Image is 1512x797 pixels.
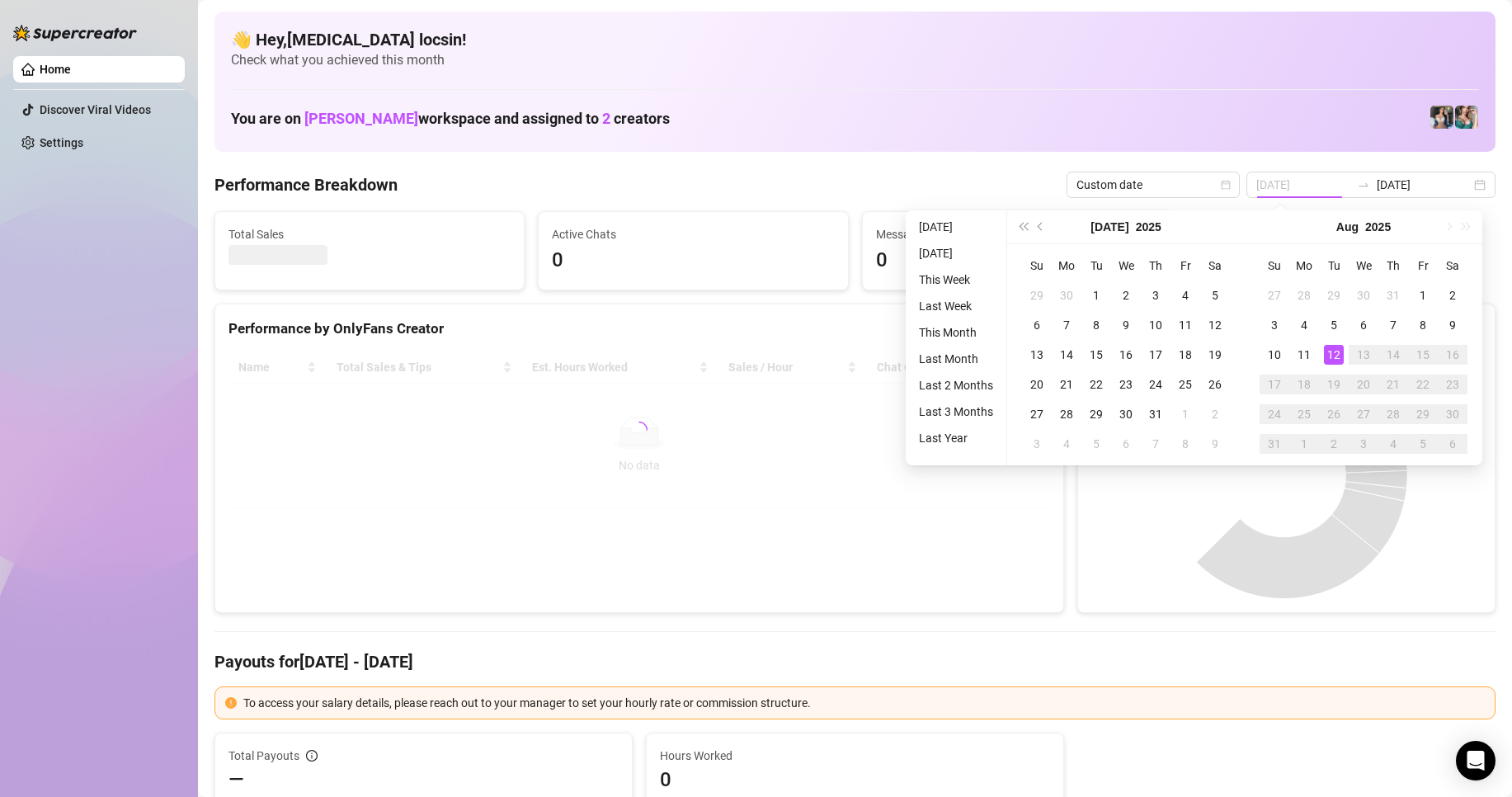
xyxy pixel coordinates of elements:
span: to [1357,178,1370,191]
button: Previous month (PageUp) [1032,210,1050,243]
div: 30 [1443,404,1463,424]
div: 6 [1027,315,1047,335]
div: 15 [1413,345,1433,365]
td: 2025-07-20 [1022,370,1052,399]
span: Custom date [1076,172,1230,197]
td: 2025-09-03 [1349,429,1378,459]
td: 2025-07-25 [1171,370,1200,399]
td: 2025-08-06 [1349,310,1378,340]
td: 2025-07-03 [1141,281,1171,310]
td: 2025-07-28 [1052,399,1081,429]
td: 2025-07-28 [1289,281,1319,310]
h4: Payouts for [DATE] - [DATE] [214,650,1496,673]
td: 2025-07-23 [1111,370,1141,399]
td: 2025-07-19 [1200,340,1230,370]
div: 3 [1265,315,1284,335]
td: 2025-07-29 [1081,399,1111,429]
td: 2025-09-04 [1378,429,1408,459]
span: 2 [602,110,610,127]
li: Last Month [912,349,1000,369]
div: 14 [1057,345,1076,365]
li: Last Year [912,428,1000,448]
div: 24 [1146,375,1166,394]
div: 19 [1205,345,1225,365]
div: 10 [1265,345,1284,365]
div: 14 [1383,345,1403,365]
th: Su [1260,251,1289,281]
div: 16 [1443,345,1463,365]
div: 23 [1116,375,1136,394]
td: 2025-08-30 [1438,399,1467,429]
th: Th [1141,251,1171,281]
th: We [1349,251,1378,281]
span: Total Payouts [228,747,299,765]
div: 21 [1383,375,1403,394]
img: logo-BBDzfeDw.svg [13,25,137,41]
td: 2025-08-01 [1171,399,1200,429]
li: This Week [912,270,1000,290]
td: 2025-08-09 [1200,429,1230,459]
li: [DATE] [912,243,1000,263]
div: 24 [1265,404,1284,424]
a: Home [40,63,71,76]
td: 2025-08-11 [1289,340,1319,370]
div: 11 [1294,345,1314,365]
td: 2025-07-29 [1319,281,1349,310]
td: 2025-07-12 [1200,310,1230,340]
div: 4 [1057,434,1076,454]
div: 2 [1443,285,1463,305]
td: 2025-07-17 [1141,340,1171,370]
td: 2025-09-01 [1289,429,1319,459]
td: 2025-08-26 [1319,399,1349,429]
div: 20 [1354,375,1373,394]
div: 12 [1324,345,1344,365]
div: 26 [1205,375,1225,394]
div: 29 [1027,285,1047,305]
span: Active Chats [552,225,834,243]
span: Check what you achieved this month [231,51,1479,69]
button: Choose a month [1336,210,1359,243]
td: 2025-07-30 [1111,399,1141,429]
td: 2025-07-31 [1141,399,1171,429]
h1: You are on workspace and assigned to creators [231,110,670,128]
div: 13 [1354,345,1373,365]
td: 2025-07-02 [1111,281,1141,310]
td: 2025-08-05 [1081,429,1111,459]
div: 10 [1146,315,1166,335]
div: 8 [1175,434,1195,454]
td: 2025-08-29 [1408,399,1438,429]
td: 2025-08-03 [1022,429,1052,459]
div: 2 [1205,404,1225,424]
img: Zaddy [1455,106,1478,129]
div: 17 [1146,345,1166,365]
span: — [228,766,244,793]
div: 31 [1265,434,1284,454]
td: 2025-08-21 [1378,370,1408,399]
div: 28 [1383,404,1403,424]
div: 3 [1027,434,1047,454]
div: 29 [1324,285,1344,305]
td: 2025-08-01 [1408,281,1438,310]
div: 5 [1324,315,1344,335]
div: 30 [1057,285,1076,305]
div: 9 [1116,315,1136,335]
td: 2025-09-02 [1319,429,1349,459]
div: 9 [1443,315,1463,335]
li: [DATE] [912,217,1000,237]
li: Last 3 Months [912,402,1000,422]
div: 8 [1086,315,1106,335]
div: 6 [1354,315,1373,335]
th: Sa [1438,251,1467,281]
td: 2025-07-27 [1260,281,1289,310]
div: 31 [1146,404,1166,424]
td: 2025-08-17 [1260,370,1289,399]
div: 22 [1413,375,1433,394]
td: 2025-08-27 [1349,399,1378,429]
td: 2025-07-01 [1081,281,1111,310]
div: 2 [1116,285,1136,305]
div: 30 [1116,404,1136,424]
th: Sa [1200,251,1230,281]
div: 4 [1175,285,1195,305]
td: 2025-08-06 [1111,429,1141,459]
a: Discover Viral Videos [40,103,151,116]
